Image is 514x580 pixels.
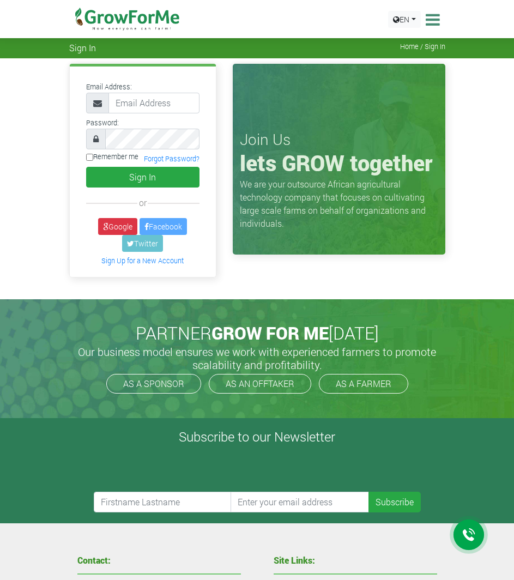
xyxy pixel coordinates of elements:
[86,196,199,209] div: or
[14,429,500,445] h4: Subscribe to our Newsletter
[274,556,437,565] h4: Site Links:
[94,492,232,512] input: Firstname Lastname
[98,218,137,235] a: Google
[86,118,119,128] label: Password:
[74,323,441,343] h2: PARTNER [DATE]
[209,374,311,394] a: AS AN OFFTAKER
[86,154,93,161] input: Remember me
[319,374,408,394] a: AS A FARMER
[240,130,438,149] h3: Join Us
[144,154,199,163] a: Forgot Password?
[86,152,138,162] label: Remember me
[86,82,132,92] label: Email Address:
[211,321,329,345] span: GROW FOR ME
[400,43,445,51] span: Home / Sign In
[106,374,201,394] a: AS A SPONSOR
[94,449,259,492] iframe: reCAPTCHA
[72,345,443,371] h5: Our business model ensures we work with experienced farmers to promote scalability and profitabil...
[240,150,438,176] h1: lets GROW together
[101,256,184,265] a: Sign Up for a New Account
[69,43,96,53] span: Sign In
[368,492,421,512] button: Subscribe
[231,492,369,512] input: Enter your email address
[388,11,421,28] a: EN
[86,167,199,188] button: Sign In
[240,178,438,230] p: We are your outsource African agricultural technology company that focuses on cultivating large s...
[77,556,241,565] h4: Contact:
[108,93,199,113] input: Email Address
